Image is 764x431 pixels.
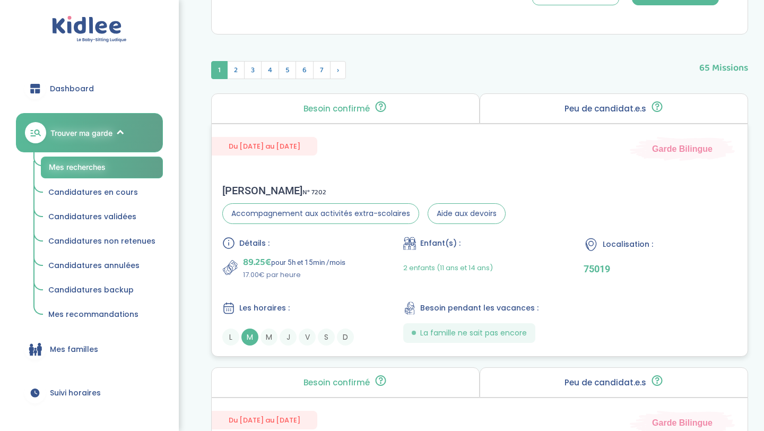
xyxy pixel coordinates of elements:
[41,157,163,178] a: Mes recherches
[212,137,317,156] span: Du [DATE] au [DATE]
[222,184,506,197] div: [PERSON_NAME]
[303,105,370,113] p: Besoin confirmé
[48,187,138,197] span: Candidatures en cours
[50,127,112,139] span: Trouver ma garde
[330,61,346,79] span: Suivant »
[222,203,419,224] span: Accompagnement aux activités extra-scolaires
[428,203,506,224] span: Aide aux devoirs
[603,239,653,250] span: Localisation :
[243,255,271,270] span: 89.25€
[50,344,98,355] span: Mes familles
[48,309,138,320] span: Mes recommandations
[302,187,326,198] span: N° 7202
[16,113,163,152] a: Trouver ma garde
[212,411,317,429] span: Du [DATE] au [DATE]
[244,61,262,79] span: 3
[227,61,245,79] span: 2
[699,50,748,75] span: 65 Missions
[403,263,493,273] span: 2 enfants (11 ans et 14 ans)
[420,238,461,249] span: Enfant(s) :
[239,303,290,314] span: Les horaires :
[318,329,335,346] span: S
[296,61,314,79] span: 6
[337,329,354,346] span: D
[41,231,163,252] a: Candidatures non retenues
[16,70,163,108] a: Dashboard
[420,303,539,314] span: Besoin pendant les vacances :
[239,238,270,249] span: Détails :
[52,16,127,43] img: logo.svg
[41,183,163,203] a: Candidatures en cours
[261,61,279,79] span: 4
[16,330,163,368] a: Mes familles
[48,211,136,222] span: Candidatures validées
[313,61,331,79] span: 7
[280,329,297,346] span: J
[584,263,737,274] p: 75019
[48,285,134,295] span: Candidatures backup
[652,143,713,154] span: Garde Bilingue
[243,255,345,270] p: pour 5h et 15min /mois
[49,162,106,171] span: Mes recherches
[48,236,155,246] span: Candidatures non retenues
[222,329,239,346] span: L
[243,270,345,280] p: 17.00€ par heure
[303,378,370,387] p: Besoin confirmé
[241,329,258,346] span: M
[565,378,646,387] p: Peu de candidat.e.s
[211,61,228,79] span: 1
[299,329,316,346] span: V
[420,327,527,339] span: La famille ne sait pas encore
[261,329,277,346] span: M
[41,256,163,276] a: Candidatures annulées
[50,387,101,399] span: Suivi horaires
[16,374,163,412] a: Suivi horaires
[279,61,296,79] span: 5
[652,417,713,428] span: Garde Bilingue
[41,280,163,300] a: Candidatures backup
[41,305,163,325] a: Mes recommandations
[565,105,646,113] p: Peu de candidat.e.s
[50,83,94,94] span: Dashboard
[48,260,140,271] span: Candidatures annulées
[41,207,163,227] a: Candidatures validées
